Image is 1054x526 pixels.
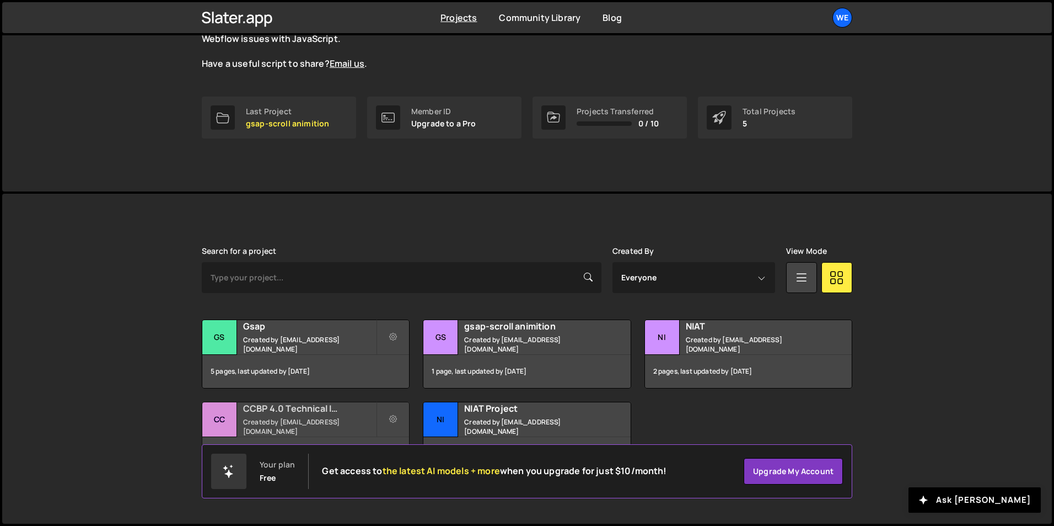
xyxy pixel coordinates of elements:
small: Created by [EMAIL_ADDRESS][DOMAIN_NAME] [464,335,597,354]
a: Upgrade my account [744,458,843,485]
a: Blog [603,12,622,24]
p: 5 [743,119,795,128]
span: 0 / 10 [638,119,659,128]
a: NI NIAT Created by [EMAIL_ADDRESS][DOMAIN_NAME] 2 pages, last updated by [DATE] [644,320,852,389]
button: Ask [PERSON_NAME] [908,487,1041,513]
label: Created By [612,247,654,256]
div: Last Project [246,107,329,116]
div: gs [423,320,458,355]
div: Member ID [411,107,476,116]
div: Projects Transferred [577,107,659,116]
a: gs gsap-scroll animition Created by [EMAIL_ADDRESS][DOMAIN_NAME] 1 page, last updated by [DATE] [423,320,631,389]
small: Created by [EMAIL_ADDRESS][DOMAIN_NAME] [243,335,376,354]
span: the latest AI models + more [383,465,500,477]
a: CC CCBP 4.0 Technical Intensive prod Project Created by [EMAIL_ADDRESS][DOMAIN_NAME] 1 page, last... [202,402,410,471]
h2: Gsap [243,320,376,332]
p: gsap-scroll animition [246,119,329,128]
a: NI NIAT Project Created by [EMAIL_ADDRESS][DOMAIN_NAME] 3 pages, last updated by [DATE] [423,402,631,471]
div: NI [645,320,680,355]
small: Created by [EMAIL_ADDRESS][DOMAIN_NAME] [243,417,376,436]
a: Email us [330,57,364,70]
small: Created by [EMAIL_ADDRESS][DOMAIN_NAME] [464,417,597,436]
h2: NIAT Project [464,402,597,415]
input: Type your project... [202,262,601,293]
a: we [832,8,852,28]
div: 1 page, last updated by [DATE] [423,355,630,388]
div: Your plan [260,460,295,469]
h2: NIAT [686,320,819,332]
div: 3 pages, last updated by [DATE] [423,437,630,470]
h2: Get access to when you upgrade for just $10/month! [322,466,666,476]
p: Upgrade to a Pro [411,119,476,128]
div: Total Projects [743,107,795,116]
a: Gs Gsap Created by [EMAIL_ADDRESS][DOMAIN_NAME] 5 pages, last updated by [DATE] [202,320,410,389]
div: Free [260,474,276,482]
p: The is live and growing. Explore the curated scripts to solve common Webflow issues with JavaScri... [202,20,599,70]
label: Search for a project [202,247,276,256]
h2: CCBP 4.0 Technical Intensive prod Project [243,402,376,415]
small: Created by [EMAIL_ADDRESS][DOMAIN_NAME] [686,335,819,354]
div: CC [202,402,237,437]
a: Community Library [499,12,580,24]
h2: gsap-scroll animition [464,320,597,332]
a: Projects [440,12,477,24]
div: 5 pages, last updated by [DATE] [202,355,409,388]
div: NI [423,402,458,437]
div: Gs [202,320,237,355]
div: 2 pages, last updated by [DATE] [645,355,852,388]
div: 1 page, last updated by [DATE] [202,437,409,470]
a: Last Project gsap-scroll animition [202,97,356,139]
label: View Mode [786,247,827,256]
